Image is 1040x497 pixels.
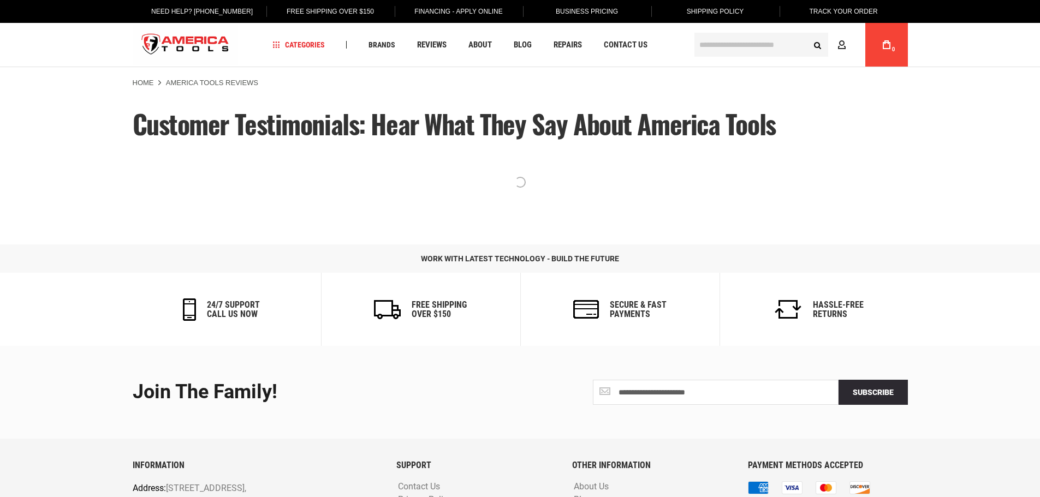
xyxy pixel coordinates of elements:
h6: SUPPORT [396,460,556,470]
span: Contact Us [604,41,647,49]
h6: INFORMATION [133,460,380,470]
a: Repairs [549,38,587,52]
a: About Us [571,482,611,492]
span: About [468,41,492,49]
button: Subscribe [839,380,908,405]
a: Contact Us [599,38,652,52]
span: Categories [272,41,325,49]
h6: PAYMENT METHODS ACCEPTED [748,460,907,470]
span: Brands [369,41,395,49]
a: About [463,38,497,52]
a: Categories [268,38,330,52]
h6: OTHER INFORMATION [572,460,732,470]
a: store logo [133,25,239,65]
span: Customer Testimonials: Hear What They Say About America Tools [133,104,776,143]
a: 0 [876,23,897,67]
h6: Hassle-Free Returns [813,300,864,319]
span: Repairs [554,41,582,49]
span: Shipping Policy [687,8,744,15]
a: Home [133,78,154,88]
a: Blog [509,38,537,52]
span: 0 [892,46,895,52]
span: Subscribe [853,388,894,397]
img: America Tools [133,25,239,65]
span: Address: [133,483,166,493]
a: Contact Us [395,482,443,492]
h6: Free Shipping Over $150 [412,300,467,319]
span: Blog [514,41,532,49]
div: Join the Family! [133,381,512,403]
h6: secure & fast payments [610,300,667,319]
a: Reviews [412,38,451,52]
h6: 24/7 support call us now [207,300,260,319]
a: Brands [364,38,400,52]
span: Reviews [417,41,447,49]
button: Search [807,34,828,55]
strong: America Tools Reviews [166,79,258,87]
